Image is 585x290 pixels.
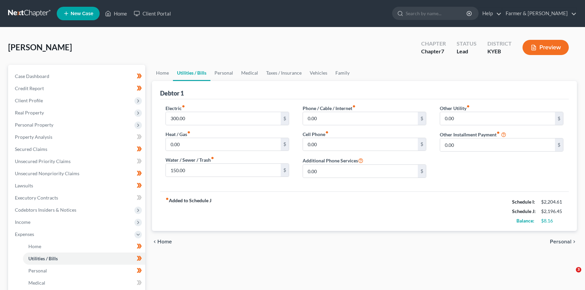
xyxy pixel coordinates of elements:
[15,207,76,213] span: Codebtors Insiders & Notices
[23,265,145,277] a: Personal
[440,105,470,112] label: Other Utility
[157,239,172,244] span: Home
[15,122,53,128] span: Personal Property
[130,7,174,20] a: Client Portal
[166,197,211,226] strong: Added to Schedule J
[512,208,536,214] strong: Schedule J:
[421,48,446,55] div: Chapter
[550,239,571,244] span: Personal
[166,164,281,177] input: --
[418,138,426,151] div: $
[281,164,289,177] div: $
[182,105,185,108] i: fiber_manual_record
[23,240,145,253] a: Home
[466,105,470,108] i: fiber_manual_record
[28,256,58,261] span: Utilities / Bills
[166,131,190,138] label: Heat / Gas
[303,165,418,178] input: --
[497,131,500,134] i: fiber_manual_record
[418,112,426,125] div: $
[210,65,237,81] a: Personal
[166,138,281,151] input: --
[325,131,329,134] i: fiber_manual_record
[15,110,44,115] span: Real Property
[479,7,502,20] a: Help
[9,167,145,180] a: Unsecured Nonpriority Claims
[440,112,555,125] input: --
[28,268,47,273] span: Personal
[211,156,214,160] i: fiber_manual_record
[550,239,577,244] button: Personal chevron_right
[102,7,130,20] a: Home
[166,112,281,125] input: --
[173,65,210,81] a: Utilities / Bills
[440,138,555,151] input: --
[15,183,33,188] span: Lawsuits
[541,217,563,224] div: $8.16
[541,199,563,205] div: $2,204.61
[71,11,93,16] span: New Case
[15,98,43,103] span: Client Profile
[9,82,145,95] a: Credit Report
[15,85,44,91] span: Credit Report
[418,165,426,178] div: $
[9,131,145,143] a: Property Analysis
[406,7,467,20] input: Search by name...
[15,73,49,79] span: Case Dashboard
[15,134,52,140] span: Property Analysis
[303,156,363,164] label: Additional Phone Services
[15,158,71,164] span: Unsecured Priority Claims
[28,280,45,286] span: Medical
[303,138,418,151] input: --
[421,40,446,48] div: Chapter
[152,239,172,244] button: chevron_left Home
[237,65,262,81] a: Medical
[15,146,47,152] span: Secured Claims
[306,65,331,81] a: Vehicles
[8,42,72,52] span: [PERSON_NAME]
[15,231,34,237] span: Expenses
[555,112,563,125] div: $
[262,65,306,81] a: Taxes / Insurance
[331,65,354,81] a: Family
[457,40,477,48] div: Status
[152,65,173,81] a: Home
[166,105,185,112] label: Electric
[9,192,145,204] a: Executory Contracts
[571,239,577,244] i: chevron_right
[9,180,145,192] a: Lawsuits
[303,105,356,112] label: Phone / Cable / Internet
[541,208,563,215] div: $2,196.45
[281,138,289,151] div: $
[9,70,145,82] a: Case Dashboard
[576,267,581,272] span: 3
[15,170,79,176] span: Unsecured Nonpriority Claims
[23,253,145,265] a: Utilities / Bills
[502,7,577,20] a: Farmer & [PERSON_NAME]
[166,156,214,163] label: Water / Sewer / Trash
[160,89,184,97] div: Debtor 1
[555,138,563,151] div: $
[187,131,190,134] i: fiber_manual_record
[9,155,145,167] a: Unsecured Priority Claims
[28,243,41,249] span: Home
[15,219,30,225] span: Income
[487,40,512,48] div: District
[15,195,58,201] span: Executory Contracts
[487,48,512,55] div: KYEB
[352,105,356,108] i: fiber_manual_record
[303,112,418,125] input: --
[523,40,569,55] button: Preview
[440,131,500,138] label: Other Installment Payment
[516,218,534,223] strong: Balance:
[303,131,329,138] label: Cell Phone
[23,277,145,289] a: Medical
[152,239,157,244] i: chevron_left
[512,199,535,205] strong: Schedule I:
[281,112,289,125] div: $
[457,48,477,55] div: Lead
[562,267,578,283] iframe: Intercom live chat
[441,48,444,54] span: 7
[9,143,145,155] a: Secured Claims
[166,197,169,201] i: fiber_manual_record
